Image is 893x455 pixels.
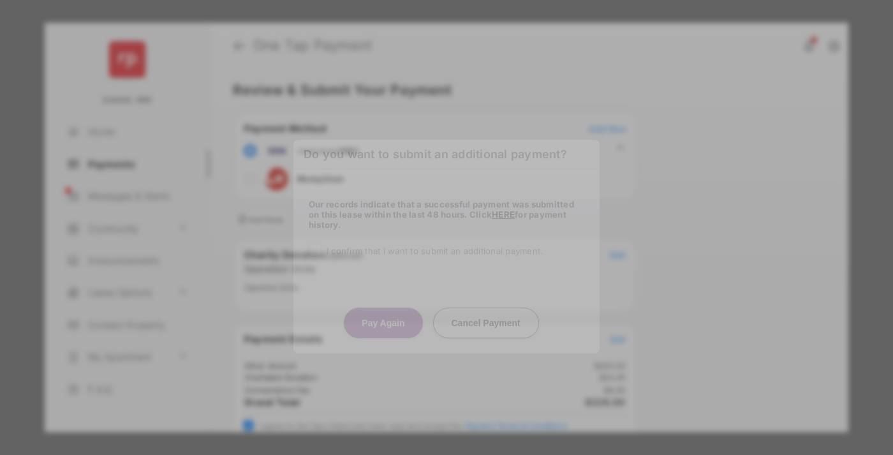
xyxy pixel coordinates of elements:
[433,308,539,338] button: Cancel Payment
[492,209,515,220] a: HERE
[293,140,600,169] h2: Do you want to submit an additional payment?
[327,246,543,256] span: I confirm that I want to submit an additional payment.
[309,199,584,230] h5: Our records indicate that a successful payment was submitted on this lease within the last 48 hou...
[344,308,422,338] button: Pay Again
